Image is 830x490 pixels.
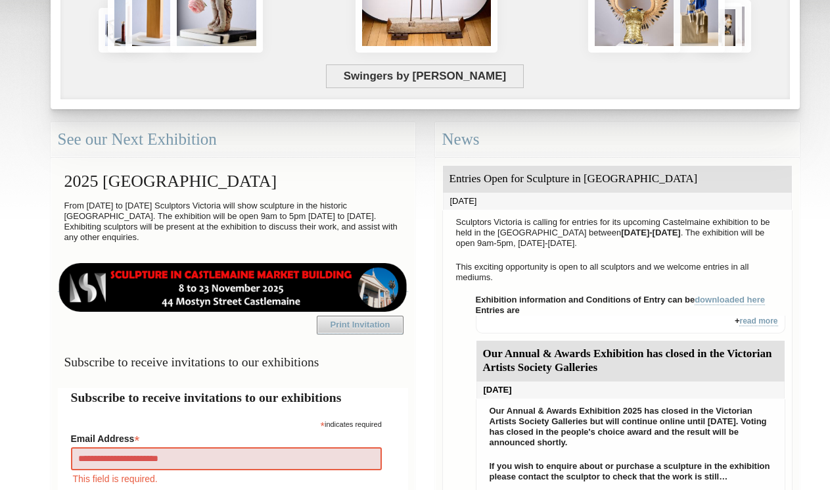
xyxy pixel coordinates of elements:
strong: Exhibition information and Conditions of Entry can be [476,295,766,305]
p: Sculptors Victoria is calling for entries for its upcoming Castelmaine exhibition to be held in t... [450,214,785,252]
div: News [435,122,800,157]
div: + [476,316,785,333]
p: From [DATE] to [DATE] Sculptors Victoria will show sculpture in the historic [GEOGRAPHIC_DATA]. T... [58,197,408,246]
p: If you wish to enquire about or purchase a sculpture in the exhibition please contact the sculpto... [483,458,778,485]
div: indicates required [71,417,382,429]
div: [DATE] [476,381,785,399]
strong: [DATE]-[DATE] [621,228,681,237]
h3: Subscribe to receive invitations to our exhibitions [58,349,408,375]
a: read more [739,316,777,326]
p: This exciting opportunity is open to all sculptors and we welcome entries in all mediums. [450,258,785,286]
img: castlemaine-ldrbd25v2.png [58,263,408,312]
div: Our Annual & Awards Exhibition has closed in the Victorian Artists Society Galleries [476,341,785,381]
h2: Subscribe to receive invitations to our exhibitions [71,388,395,407]
h2: 2025 [GEOGRAPHIC_DATA] [58,165,408,197]
div: This field is required. [71,472,382,486]
p: Our Annual & Awards Exhibition 2025 has closed in the Victorian Artists Society Galleries but wil... [483,403,778,451]
a: Print Invitation [317,316,403,334]
div: See our Next Exhibition [51,122,415,157]
div: Entries Open for Sculpture in [GEOGRAPHIC_DATA] [443,166,792,193]
div: [DATE] [443,193,792,210]
span: Swingers by [PERSON_NAME] [326,64,524,88]
a: downloaded here [695,295,765,305]
label: Email Address [71,429,382,445]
